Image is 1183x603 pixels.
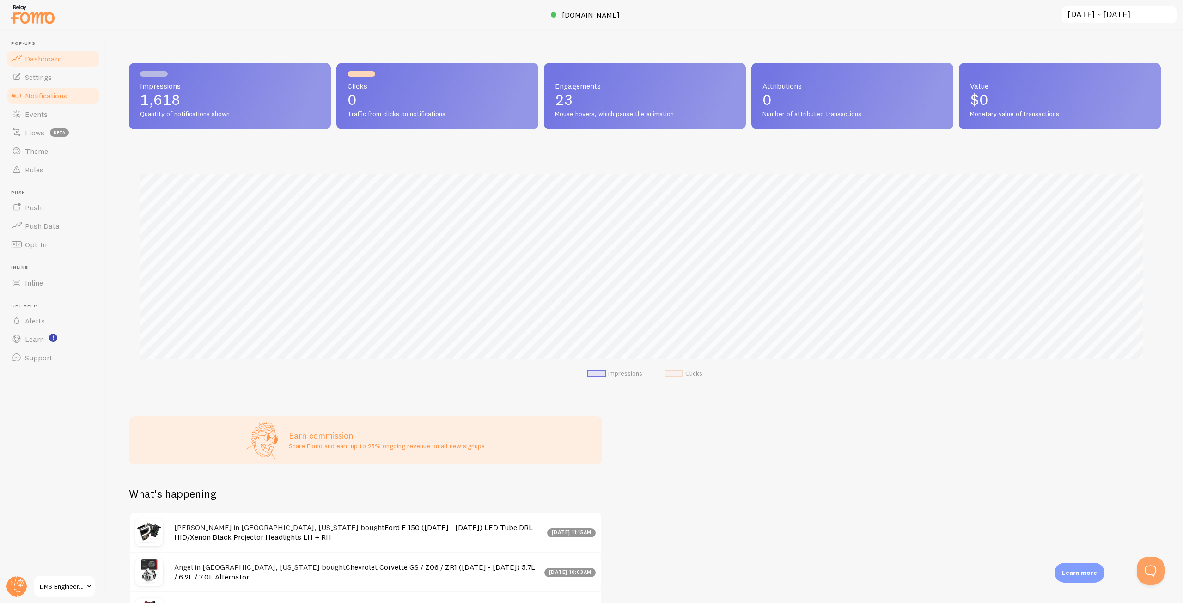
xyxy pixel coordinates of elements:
[587,370,642,378] li: Impressions
[25,54,62,63] span: Dashboard
[665,370,702,378] li: Clicks
[1055,563,1104,583] div: Learn more
[174,562,535,581] a: Chevrolet Corvette GS / Z06 / ZR1 ([DATE] - [DATE]) 5.7L / 6.2L / 7.0L Alternator
[970,91,988,109] span: $0
[25,278,43,287] span: Inline
[6,142,101,160] a: Theme
[6,330,101,348] a: Learn
[6,68,101,86] a: Settings
[25,221,60,231] span: Push Data
[174,523,542,542] h4: [PERSON_NAME] in [GEOGRAPHIC_DATA], [US_STATE] bought
[10,2,56,26] img: fomo-relay-logo-orange.svg
[11,303,101,309] span: Get Help
[6,49,101,68] a: Dashboard
[6,105,101,123] a: Events
[25,316,45,325] span: Alerts
[25,146,48,156] span: Theme
[555,110,735,118] span: Mouse hovers, which pause the animation
[6,348,101,367] a: Support
[174,523,533,542] a: Ford F-150 ([DATE] - [DATE]) LED Tube DRL HID/Xenon Black Projector Headlights LH + RH
[140,110,320,118] span: Quantity of notifications shown
[6,86,101,105] a: Notifications
[174,562,539,581] h4: Angel in [GEOGRAPHIC_DATA], [US_STATE] bought
[40,581,84,592] span: DMS Engineering
[289,441,485,451] p: Share Fomo and earn up to 25% ongoing revenue on all new signups
[348,82,527,90] span: Clicks
[11,190,101,196] span: Push
[25,73,52,82] span: Settings
[25,110,48,119] span: Events
[11,265,101,271] span: Inline
[25,165,43,174] span: Rules
[762,110,942,118] span: Number of attributed transactions
[6,235,101,254] a: Opt-In
[129,487,216,501] h2: What's happening
[11,41,101,47] span: Pop-ups
[25,203,42,212] span: Push
[555,82,735,90] span: Engagements
[6,198,101,217] a: Push
[1137,557,1165,585] iframe: Help Scout Beacon - Open
[33,575,96,597] a: DMS Engineering
[547,528,596,537] div: [DATE] 11:15am
[140,82,320,90] span: Impressions
[970,82,1150,90] span: Value
[970,110,1150,118] span: Monetary value of transactions
[762,82,942,90] span: Attributions
[348,110,527,118] span: Traffic from clicks on notifications
[348,92,527,107] p: 0
[6,217,101,235] a: Push Data
[6,274,101,292] a: Inline
[25,353,52,362] span: Support
[289,430,485,441] h3: Earn commission
[762,92,942,107] p: 0
[6,311,101,330] a: Alerts
[1062,568,1097,577] p: Learn more
[25,91,67,100] span: Notifications
[50,128,69,137] span: beta
[6,160,101,179] a: Rules
[25,240,47,249] span: Opt-In
[544,568,596,577] div: [DATE] 10:03am
[25,128,44,137] span: Flows
[555,92,735,107] p: 23
[49,334,57,342] svg: <p>Watch New Feature Tutorials!</p>
[140,92,320,107] p: 1,618
[6,123,101,142] a: Flows beta
[25,335,44,344] span: Learn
